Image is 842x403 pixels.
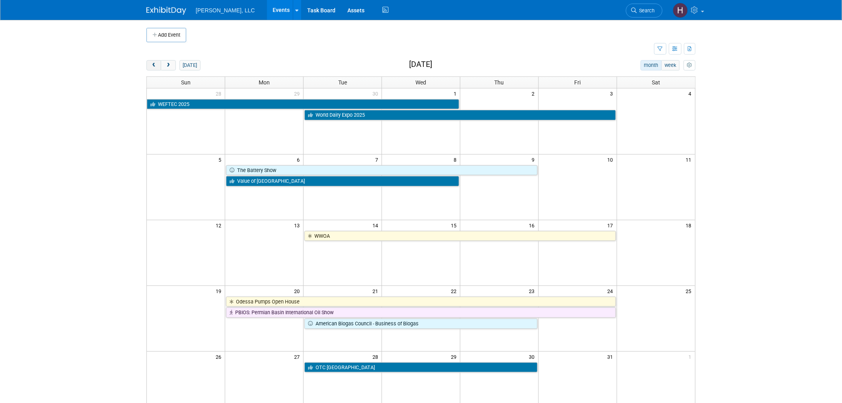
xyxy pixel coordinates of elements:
span: 9 [531,155,538,164]
button: month [641,60,662,70]
span: Thu [495,79,504,86]
button: next [161,60,175,70]
span: 8 [453,155,460,164]
button: week [661,60,680,70]
span: 3 [610,88,617,98]
span: 29 [450,352,460,362]
span: 1 [688,352,695,362]
span: 28 [372,352,382,362]
a: WEFTEC 2025 [147,99,459,110]
span: 20 [293,286,303,296]
span: 17 [607,220,617,230]
a: OTC [GEOGRAPHIC_DATA] [304,362,538,373]
span: Search [637,8,655,14]
span: Sun [181,79,191,86]
span: 13 [293,220,303,230]
span: 19 [215,286,225,296]
span: 12 [215,220,225,230]
span: 16 [528,220,538,230]
span: 22 [450,286,460,296]
i: Personalize Calendar [687,63,692,68]
span: 6 [296,155,303,164]
span: 25 [685,286,695,296]
span: 1 [453,88,460,98]
span: Wed [415,79,426,86]
button: Add Event [146,28,186,42]
span: Sat [652,79,660,86]
span: Mon [259,79,270,86]
span: 26 [215,352,225,362]
span: 11 [685,155,695,164]
span: 21 [372,286,382,296]
span: 23 [528,286,538,296]
img: ExhibitDay [146,7,186,15]
a: Value of [GEOGRAPHIC_DATA] [226,176,459,186]
img: Hannah Mulholland [673,3,688,18]
button: myCustomButton [684,60,696,70]
a: American Biogas Council - Business of Biogas [304,319,538,329]
span: 28 [215,88,225,98]
span: 29 [293,88,303,98]
h2: [DATE] [409,60,432,69]
span: 2 [531,88,538,98]
span: 27 [293,352,303,362]
span: 30 [528,352,538,362]
span: Fri [575,79,581,86]
a: Search [626,4,663,18]
a: PBIOS: Permian Basin International Oil Show [226,307,616,318]
span: 10 [607,155,617,164]
span: 31 [607,352,617,362]
button: prev [146,60,161,70]
span: 24 [607,286,617,296]
a: The Battery Show [226,165,537,176]
a: WWOA [304,231,616,241]
span: 7 [374,155,382,164]
span: Tue [338,79,347,86]
span: 15 [450,220,460,230]
span: 4 [688,88,695,98]
span: [PERSON_NAME], LLC [196,7,255,14]
span: 30 [372,88,382,98]
a: Odessa Pumps Open House [226,297,616,307]
button: [DATE] [179,60,201,70]
span: 5 [218,155,225,164]
a: World Dairy Expo 2025 [304,110,616,120]
span: 18 [685,220,695,230]
span: 14 [372,220,382,230]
